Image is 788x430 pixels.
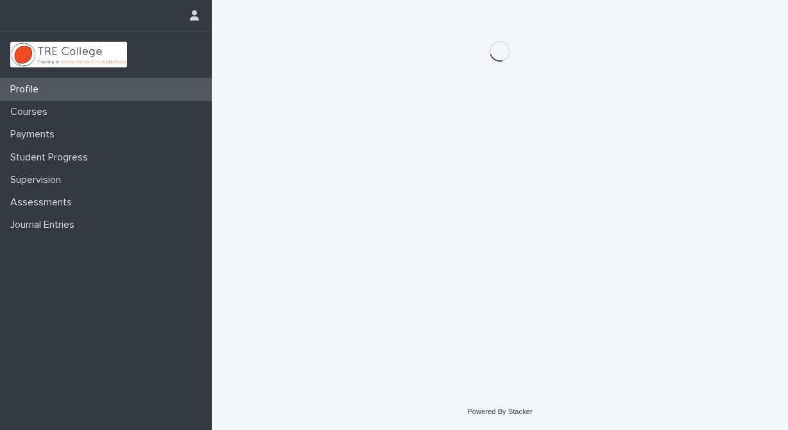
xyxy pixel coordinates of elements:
[5,219,85,231] p: Journal Entries
[10,42,127,67] img: L01RLPSrRaOWR30Oqb5K
[5,196,82,209] p: Assessments
[5,106,58,118] p: Courses
[5,151,98,164] p: Student Progress
[467,408,532,415] a: Powered By Stacker
[5,128,65,141] p: Payments
[5,83,49,96] p: Profile
[5,174,71,186] p: Supervision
